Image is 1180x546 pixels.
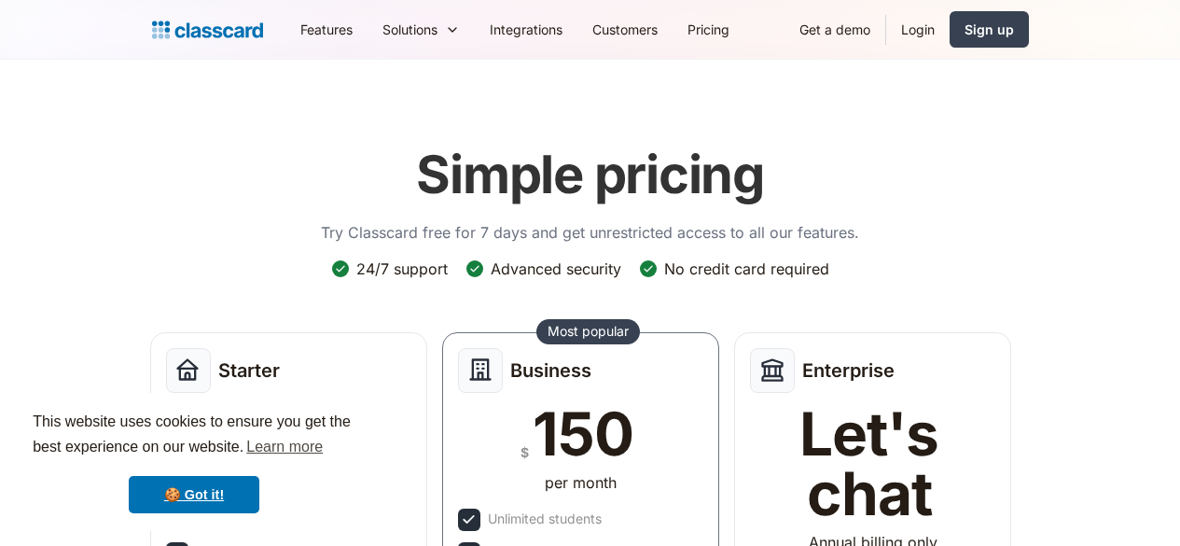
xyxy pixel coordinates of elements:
[510,359,591,382] h2: Business
[368,8,475,50] div: Solutions
[784,8,885,50] a: Get a demo
[243,433,326,461] a: learn more about cookies
[545,471,617,494] div: per month
[965,20,1014,39] div: Sign up
[673,8,744,50] a: Pricing
[950,11,1029,48] a: Sign up
[356,259,448,279] div: 24/7 support
[664,259,829,279] div: No credit card required
[548,322,629,341] div: Most popular
[152,17,263,43] a: Logo
[218,359,280,382] h2: Starter
[750,404,988,524] div: Let's chat
[382,20,437,39] div: Solutions
[33,411,355,461] span: This website uses cookies to ensure you get the best experience on our website.
[802,359,895,382] h2: Enterprise
[285,8,368,50] a: Features
[521,441,529,464] div: $
[491,259,621,279] div: Advanced security
[577,8,673,50] a: Customers
[321,221,859,244] p: Try Classcard free for 7 days and get unrestricted access to all our features.
[533,404,632,464] div: 150
[886,8,950,50] a: Login
[488,509,602,529] div: Unlimited students
[15,393,373,531] div: cookieconsent
[129,476,259,513] a: dismiss cookie message
[416,144,764,206] h1: Simple pricing
[475,8,577,50] a: Integrations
